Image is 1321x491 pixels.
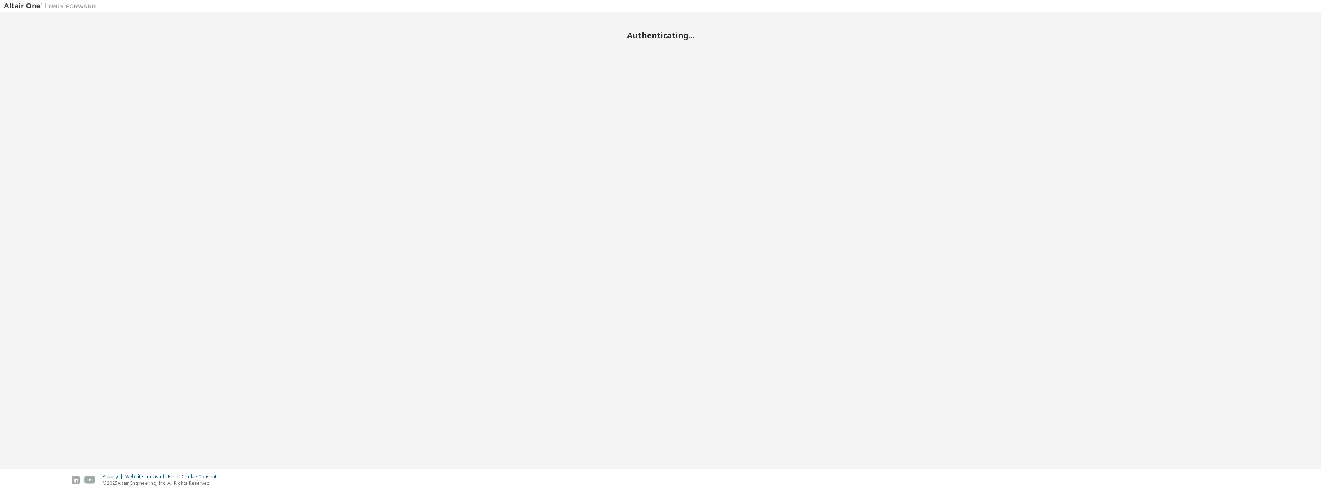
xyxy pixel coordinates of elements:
img: youtube.svg [84,476,96,484]
img: Altair One [4,2,100,10]
div: Website Terms of Use [125,474,182,480]
h2: Authenticating... [4,30,1317,40]
div: Cookie Consent [182,474,221,480]
img: linkedin.svg [72,476,80,484]
p: © 2025 Altair Engineering, Inc. All Rights Reserved. [103,480,221,486]
div: Privacy [103,474,125,480]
